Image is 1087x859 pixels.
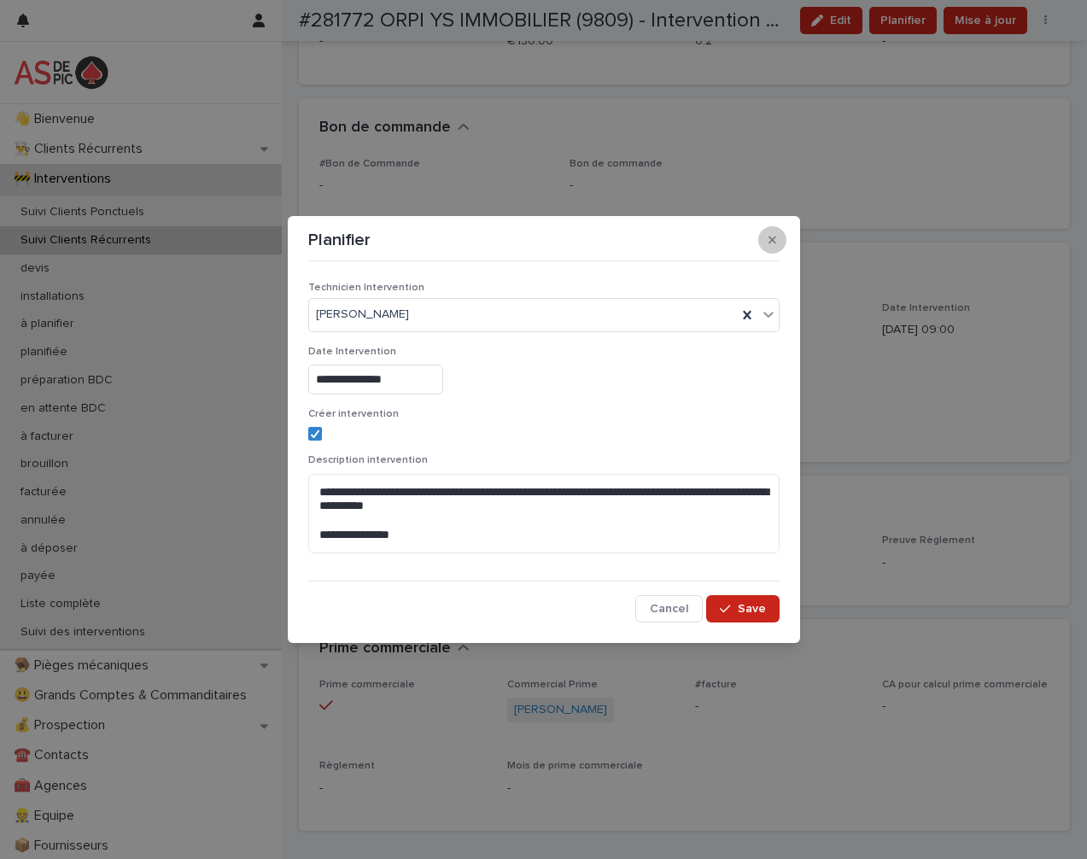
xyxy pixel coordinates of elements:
[316,306,409,324] span: [PERSON_NAME]
[738,603,766,615] span: Save
[308,455,428,465] span: Description intervention
[650,603,688,615] span: Cancel
[308,347,396,357] span: Date Intervention
[308,409,399,419] span: Créer intervention
[706,595,779,622] button: Save
[635,595,703,622] button: Cancel
[308,283,424,293] span: Technicien Intervention
[308,230,371,250] p: Planifier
